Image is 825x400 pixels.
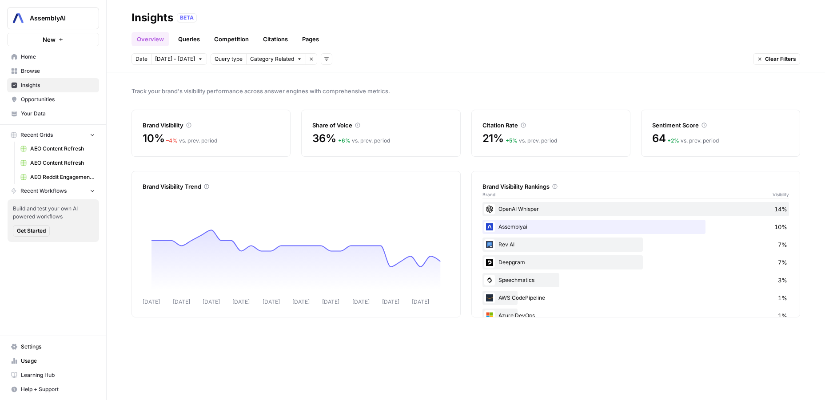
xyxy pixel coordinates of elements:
[484,222,495,232] img: ignhbrxz14c4284h0w2j1irtrgkv
[43,35,56,44] span: New
[143,121,279,130] div: Brand Visibility
[774,222,787,231] span: 10%
[506,137,518,144] span: + 5 %
[484,310,495,321] img: mhe4vjtujq36h53t2unqbj0cd217
[484,257,495,268] img: p01h11e1xl50jjsmmbrnhiqver4p
[778,311,787,320] span: 1%
[482,255,789,269] div: Deepgram
[774,205,787,214] span: 14%
[7,382,99,396] button: Help + Support
[484,204,495,214] img: 5xpccxype1cywfuoa934uv7cahnr
[30,145,95,153] span: AEO Content Refresh
[151,53,207,65] button: [DATE] - [DATE]
[30,159,95,167] span: AEO Content Refresh
[173,32,205,46] a: Queries
[312,131,336,146] span: 36%
[215,55,243,63] span: Query type
[482,220,789,234] div: Assemblyai
[778,258,787,267] span: 7%
[13,225,50,237] button: Get Started
[652,131,666,146] span: 64
[136,55,147,63] span: Date
[21,81,95,89] span: Insights
[7,50,99,64] a: Home
[652,121,789,130] div: Sentiment Score
[21,53,95,61] span: Home
[16,170,99,184] a: AEO Reddit Engagement (3)
[7,368,99,382] a: Learning Hub
[778,240,787,249] span: 7%
[21,110,95,118] span: Your Data
[7,7,99,29] button: Workspace: AssemblyAI
[21,343,95,351] span: Settings
[21,67,95,75] span: Browse
[482,191,495,198] span: Brand
[297,32,324,46] a: Pages
[143,131,164,146] span: 10%
[482,273,789,287] div: Speechmatics
[132,11,173,25] div: Insights
[258,32,293,46] a: Citations
[765,55,796,63] span: Clear Filters
[20,187,67,195] span: Recent Workflows
[482,291,789,305] div: AWS CodePipeline
[482,182,789,191] div: Brand Visibility Rankings
[484,239,495,250] img: 30ohngqsev2ncapwg458iuk6ib0l
[412,298,429,305] tspan: [DATE]
[7,78,99,92] a: Insights
[778,293,787,302] span: 1%
[482,309,789,323] div: Azure DevOps
[16,156,99,170] a: AEO Content Refresh
[20,131,53,139] span: Recent Grids
[13,205,94,221] span: Build and test your own AI powered workflows
[7,33,99,46] button: New
[21,371,95,379] span: Learning Hub
[482,238,789,252] div: Rev AI
[667,137,679,144] span: + 2 %
[7,354,99,368] a: Usage
[667,137,719,145] div: vs. prev. period
[143,182,450,191] div: Brand Visibility Trend
[10,10,26,26] img: AssemblyAI Logo
[484,275,495,285] img: 0okyxmupk1pl4h1o5xmvl82snl9r
[263,298,280,305] tspan: [DATE]
[246,53,306,65] button: Category Related
[21,357,95,365] span: Usage
[209,32,254,46] a: Competition
[506,137,557,145] div: vs. prev. period
[177,13,197,22] div: BETA
[753,53,800,65] button: Clear Filters
[482,121,619,130] div: Citation Rate
[232,298,250,305] tspan: [DATE]
[132,32,169,46] a: Overview
[30,173,95,181] span: AEO Reddit Engagement (3)
[17,227,46,235] span: Get Started
[482,202,789,216] div: OpenAI Whisper
[7,92,99,107] a: Opportunities
[30,14,84,23] span: AssemblyAI
[21,95,95,103] span: Opportunities
[7,64,99,78] a: Browse
[250,55,294,63] span: Category Related
[21,385,95,393] span: Help + Support
[312,121,449,130] div: Share of Voice
[382,298,399,305] tspan: [DATE]
[166,137,178,144] span: – 4 %
[16,142,99,156] a: AEO Content Refresh
[338,137,351,144] span: + 6 %
[7,340,99,354] a: Settings
[292,298,310,305] tspan: [DATE]
[173,298,190,305] tspan: [DATE]
[132,87,800,95] span: Track your brand's visibility performance across answer engines with comprehensive metrics.
[484,293,495,303] img: 92hpos67amlkrkl05ft7tmfktqu4
[773,191,789,198] span: Visibility
[778,276,787,285] span: 3%
[7,184,99,198] button: Recent Workflows
[7,128,99,142] button: Recent Grids
[482,131,504,146] span: 21%
[7,107,99,121] a: Your Data
[203,298,220,305] tspan: [DATE]
[166,137,217,145] div: vs. prev. period
[143,298,160,305] tspan: [DATE]
[352,298,370,305] tspan: [DATE]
